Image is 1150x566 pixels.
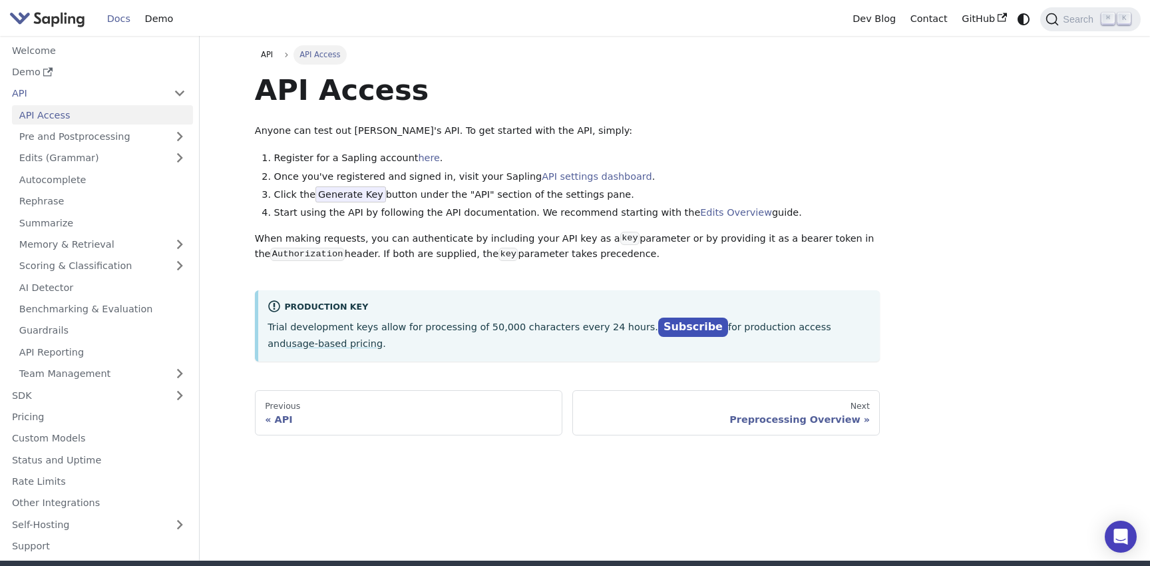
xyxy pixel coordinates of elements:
a: Support [5,537,193,556]
div: Next [582,401,870,412]
li: Register for a Sapling account . [274,150,880,166]
a: Rate Limits [5,472,193,491]
li: Click the button under the "API" section of the settings pane. [274,187,880,203]
span: Generate Key [315,186,386,202]
a: Docs [100,9,138,29]
a: Scoring & Classification [12,256,193,276]
kbd: ⌘ [1101,13,1115,25]
a: Sapling.ai [9,9,90,29]
a: API Access [12,105,193,125]
a: PreviousAPI [255,390,563,435]
a: Edits Overview [700,207,772,218]
a: Contact [903,9,955,29]
kbd: K [1117,13,1131,25]
a: Custom Models [5,429,193,448]
span: Search [1059,14,1101,25]
a: API Reporting [12,342,193,362]
nav: Docs pages [255,390,880,435]
button: Expand sidebar category 'SDK' [166,386,193,405]
a: Rephrase [12,192,193,211]
a: GitHub [954,9,1014,29]
code: key [620,232,640,245]
a: Autocomplete [12,170,193,189]
a: Welcome [5,41,193,60]
li: Start using the API by following the API documentation. We recommend starting with the guide. [274,205,880,221]
a: Subscribe [658,318,728,337]
nav: Breadcrumbs [255,45,880,64]
a: Demo [138,9,180,29]
a: NextPreprocessing Overview [572,390,880,435]
a: Other Integrations [5,493,193,513]
a: SDK [5,386,166,405]
div: API [265,414,552,425]
a: Team Management [12,364,193,384]
button: Switch between dark and light mode (currently system mode) [1014,9,1034,29]
span: API Access [293,45,347,64]
a: Edits (Grammar) [12,148,193,168]
a: AI Detector [12,278,193,297]
a: Dev Blog [845,9,902,29]
a: Guardrails [12,321,193,340]
div: Preprocessing Overview [582,414,870,425]
code: Authorization [270,248,344,261]
a: Self-Hosting [5,515,193,534]
div: Open Intercom Messenger [1105,521,1137,553]
li: Once you've registered and signed in, visit your Sapling . [274,169,880,185]
p: Trial development keys allow for processing of 50,000 characters every 24 hours. for production a... [268,318,870,352]
a: Memory & Retrieval [12,235,193,254]
a: Demo [5,63,193,82]
a: here [418,152,439,163]
a: Pricing [5,408,193,427]
code: key [498,248,518,261]
a: Status and Uptime [5,450,193,469]
div: Previous [265,401,552,412]
a: usage-based pricing [286,338,383,349]
a: Benchmarking & Evaluation [12,300,193,319]
div: Production Key [268,300,870,316]
button: Collapse sidebar category 'API' [166,84,193,103]
p: When making requests, you can authenticate by including your API key as a parameter or by providi... [255,231,880,263]
a: Summarize [12,213,193,232]
img: Sapling.ai [9,9,85,29]
span: API [261,50,273,59]
a: API settings dashboard [542,171,652,182]
h1: API Access [255,72,880,108]
a: API [5,84,166,103]
button: Search (Command+K) [1040,7,1140,31]
p: Anyone can test out [PERSON_NAME]'s API. To get started with the API, simply: [255,123,880,139]
a: API [255,45,280,64]
a: Pre and Postprocessing [12,127,193,146]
